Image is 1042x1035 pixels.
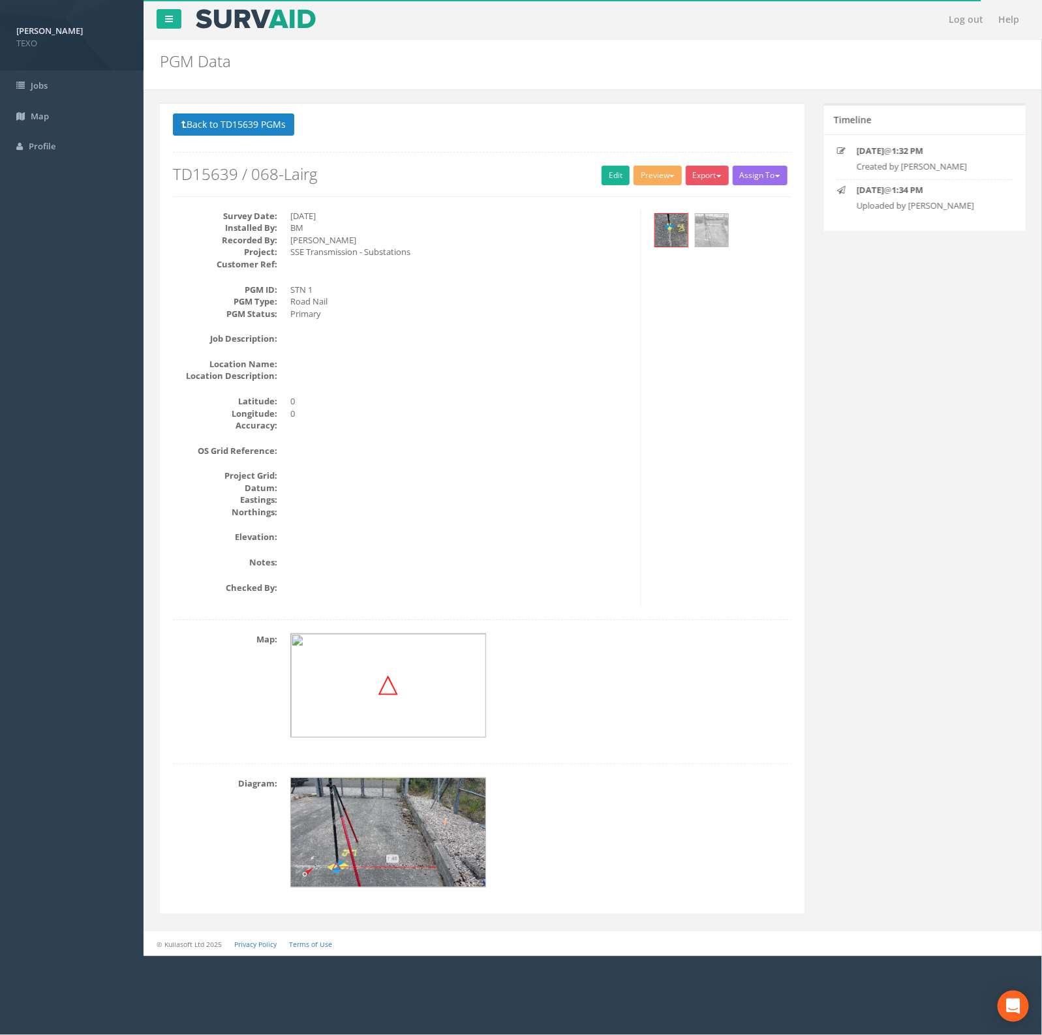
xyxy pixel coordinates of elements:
[173,582,277,594] dt: Checked By:
[173,258,277,271] dt: Customer Ref:
[892,145,923,157] strong: 1:32 PM
[173,234,277,247] dt: Recorded By:
[173,482,277,494] dt: Datum:
[173,295,277,308] dt: PGM Type:
[998,991,1029,1022] div: Open Intercom Messenger
[173,333,277,345] dt: Job Description:
[173,408,277,420] dt: Longitude:
[173,419,277,432] dt: Accuracy:
[289,940,332,949] a: Terms of Use
[290,246,631,258] dd: SSE Transmission - Substations
[378,676,398,695] img: map_target.png
[173,358,277,370] dt: Location Name:
[857,184,1000,196] p: @
[290,408,631,420] dd: 0
[602,166,630,185] a: Edit
[173,445,277,457] dt: OS Grid Reference:
[892,184,923,196] strong: 1:34 PM
[857,145,1000,157] p: @
[173,222,277,234] dt: Installed By:
[733,166,788,185] button: Assign To
[16,37,127,50] span: TEXO
[173,506,277,518] dt: Northings:
[16,22,127,49] a: [PERSON_NAME] TEXO
[173,777,277,790] dt: Diagram:
[173,633,277,646] dt: Map:
[290,633,486,738] img: 300x160@2x
[31,80,48,91] span: Jobs
[173,210,277,222] dt: Survey Date:
[31,110,49,122] span: Map
[173,370,277,382] dt: Location Description:
[173,494,277,506] dt: Eastings:
[290,210,631,222] dd: [DATE]
[696,214,728,247] img: 10589d27-bdaf-89b9-b531-1e96bfd6edf9_a242f39b-736d-aeba-a29a-a95bf4b22d75_thumb.jpg
[291,778,487,888] img: 10589d27-bdaf-89b9-b531-1e96bfd6edf9_b2aa8254-ab22-c618-18bd-e4ca909ffd70_renderedBackgroundImage...
[160,53,878,70] h2: PGM Data
[834,115,872,125] h5: Timeline
[655,214,688,247] img: 10589d27-bdaf-89b9-b531-1e96bfd6edf9_c6cd700b-822c-18f0-1a37-f63fd67bfe53_thumb.jpg
[290,308,631,320] dd: Primary
[16,25,83,37] strong: [PERSON_NAME]
[290,222,631,234] dd: BM
[857,160,1000,173] p: Created by [PERSON_NAME]
[173,113,294,136] button: Back to TD15639 PGMs
[290,295,631,308] dd: Road Nail
[290,284,631,296] dd: STN 1
[290,234,631,247] dd: [PERSON_NAME]
[173,556,277,569] dt: Notes:
[173,246,277,258] dt: Project:
[857,145,884,157] strong: [DATE]
[29,140,55,152] span: Profile
[173,166,791,183] h2: TD15639 / 068-Lairg
[173,531,277,543] dt: Elevation:
[173,470,277,482] dt: Project Grid:
[173,284,277,296] dt: PGM ID:
[157,940,222,949] small: © Kullasoft Ltd 2025
[686,166,729,185] button: Export
[234,940,277,949] a: Privacy Policy
[857,200,1000,212] p: Uploaded by [PERSON_NAME]
[857,184,884,196] strong: [DATE]
[173,395,277,408] dt: Latitude:
[290,395,631,408] dd: 0
[634,166,682,185] button: Preview
[173,308,277,320] dt: PGM Status:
